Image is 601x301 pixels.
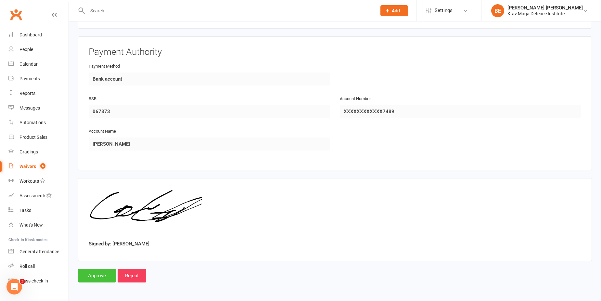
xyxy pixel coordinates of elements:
span: Add [392,8,400,13]
a: Payments [8,72,69,86]
a: Messages [8,101,69,115]
div: Reports [19,91,35,96]
div: Class check-in [19,278,48,283]
a: People [8,42,69,57]
div: Krav Maga Defence Institute [507,11,583,17]
a: What's New [8,218,69,232]
input: Approve [78,269,116,282]
div: Gradings [19,149,38,154]
div: General attendance [19,249,59,254]
a: Waivers 6 [8,159,69,174]
div: Waivers [19,164,36,169]
span: Settings [435,3,453,18]
a: Class kiosk mode [8,274,69,288]
input: Reject [118,269,146,282]
a: Product Sales [8,130,69,145]
a: Dashboard [8,28,69,42]
img: image1755078258.png [89,189,202,238]
a: Assessments [8,189,69,203]
div: Tasks [19,208,31,213]
a: General attendance kiosk mode [8,244,69,259]
div: Assessments [19,193,52,198]
label: Account Name [89,128,116,135]
div: Product Sales [19,135,47,140]
label: Payment Method [89,63,120,70]
a: Automations [8,115,69,130]
iframe: Intercom live chat [6,279,22,294]
button: Add [380,5,408,16]
label: Account Number [340,96,371,102]
a: Calendar [8,57,69,72]
div: Automations [19,120,46,125]
label: Signed by: [PERSON_NAME] [89,240,149,248]
div: Messages [19,105,40,111]
a: Workouts [8,174,69,189]
div: [PERSON_NAME] [PERSON_NAME] [507,5,583,11]
div: Payments [19,76,40,81]
div: People [19,47,33,52]
div: BE [491,4,504,17]
div: Calendar [19,61,38,67]
h3: Payment Authority [89,47,581,57]
span: 6 [40,163,45,169]
input: Search... [85,6,372,15]
div: Dashboard [19,32,42,37]
a: Tasks [8,203,69,218]
a: Clubworx [8,7,24,23]
div: Workouts [19,178,39,184]
div: What's New [19,222,43,228]
label: BSB [89,96,96,102]
a: Roll call [8,259,69,274]
span: 3 [20,279,25,284]
a: Reports [8,86,69,101]
div: Roll call [19,264,35,269]
a: Gradings [8,145,69,159]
